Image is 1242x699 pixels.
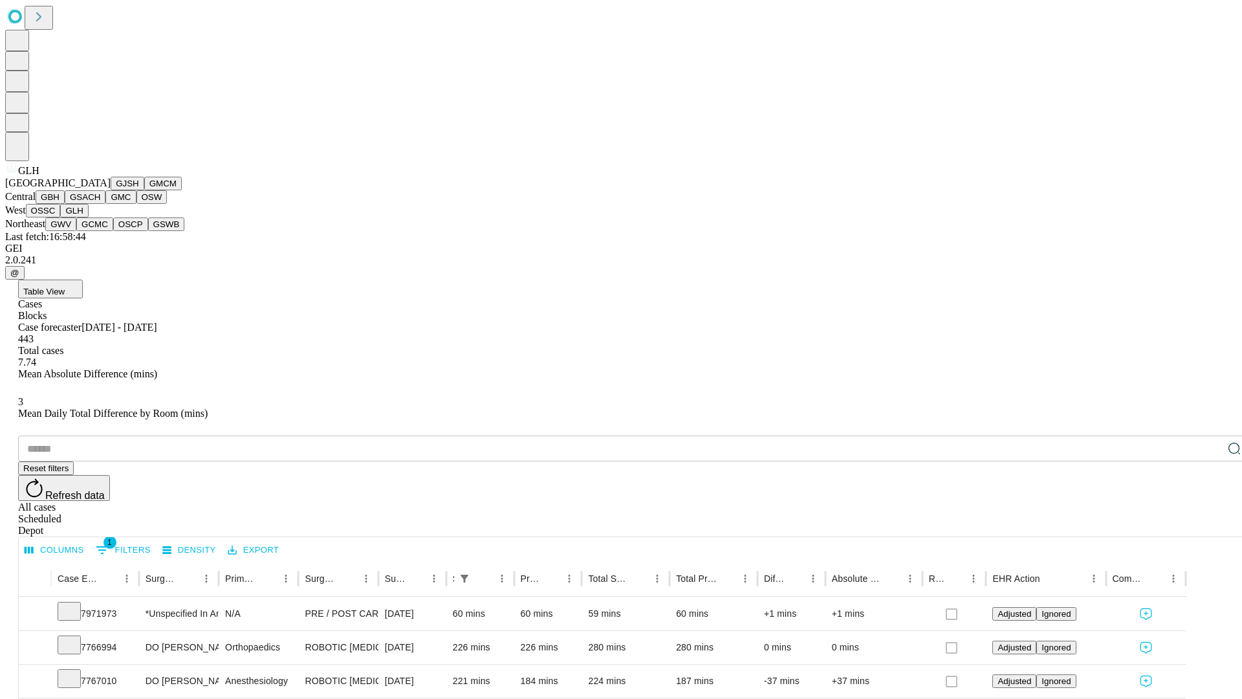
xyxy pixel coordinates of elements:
[385,597,440,630] div: [DATE]
[144,177,182,190] button: GMCM
[997,676,1031,686] span: Adjusted
[225,573,257,584] div: Primary Service
[1041,570,1060,588] button: Sort
[676,631,751,664] div: 280 mins
[18,368,157,379] span: Mean Absolute Difference (mins)
[407,570,425,588] button: Sort
[25,637,45,660] button: Expand
[1113,573,1145,584] div: Comments
[676,597,751,630] div: 60 mins
[5,191,36,202] span: Central
[45,490,105,501] span: Refresh data
[997,643,1031,652] span: Adjusted
[21,540,87,560] button: Select columns
[277,570,295,588] button: Menu
[18,357,36,368] span: 7.74
[588,597,663,630] div: 59 mins
[475,570,493,588] button: Sort
[148,217,185,231] button: GSWB
[453,597,508,630] div: 60 mins
[25,671,45,693] button: Expand
[305,631,371,664] div: ROBOTIC [MEDICAL_DATA] TOTAL HIP
[179,570,197,588] button: Sort
[521,573,541,584] div: Predicted In Room Duration
[58,665,133,698] div: 7767010
[18,322,82,333] span: Case forecaster
[453,631,508,664] div: 226 mins
[111,177,144,190] button: GJSH
[542,570,560,588] button: Sort
[455,570,474,588] div: 1 active filter
[225,665,292,698] div: Anesthesiology
[225,631,292,664] div: Orthopaedics
[18,396,23,407] span: 3
[18,165,39,176] span: GLH
[146,665,212,698] div: DO [PERSON_NAME] [PERSON_NAME] Do
[786,570,804,588] button: Sort
[676,573,717,584] div: Total Predicted Duration
[103,536,116,549] span: 1
[100,570,118,588] button: Sort
[764,597,819,630] div: +1 mins
[58,573,98,584] div: Case Epic Id
[521,597,576,630] div: 60 mins
[964,570,983,588] button: Menu
[992,641,1036,654] button: Adjusted
[36,190,65,204] button: GBH
[992,674,1036,688] button: Adjusted
[1164,570,1182,588] button: Menu
[5,231,86,242] span: Last fetch: 16:58:44
[453,665,508,698] div: 221 mins
[764,573,785,584] div: Difference
[676,665,751,698] div: 187 mins
[764,665,819,698] div: -37 mins
[560,570,578,588] button: Menu
[146,631,212,664] div: DO [PERSON_NAME] [PERSON_NAME] Do
[58,631,133,664] div: 7766994
[929,573,946,584] div: Resolved in EHR
[901,570,919,588] button: Menu
[18,280,83,298] button: Table View
[521,631,576,664] div: 226 mins
[521,665,576,698] div: 184 mins
[146,573,178,584] div: Surgeon Name
[18,461,74,475] button: Reset filters
[45,217,76,231] button: GWV
[26,204,61,217] button: OSSC
[1036,674,1076,688] button: Ignored
[1085,570,1103,588] button: Menu
[883,570,901,588] button: Sort
[5,218,45,229] span: Northeast
[76,217,113,231] button: GCMC
[453,573,454,584] div: Scheduled In Room Duration
[385,631,440,664] div: [DATE]
[225,597,292,630] div: N/A
[18,333,34,344] span: 443
[946,570,964,588] button: Sort
[1041,609,1071,619] span: Ignored
[339,570,357,588] button: Sort
[197,570,215,588] button: Menu
[832,573,882,584] div: Absolute Difference
[58,597,133,630] div: 7971973
[305,573,337,584] div: Surgery Name
[23,463,69,473] span: Reset filters
[1036,641,1076,654] button: Ignored
[804,570,822,588] button: Menu
[997,609,1031,619] span: Adjusted
[305,597,371,630] div: PRE / POST CARE
[357,570,375,588] button: Menu
[832,597,916,630] div: +1 mins
[105,190,136,204] button: GMC
[65,190,105,204] button: GSACH
[259,570,277,588] button: Sort
[992,607,1036,621] button: Adjusted
[25,603,45,626] button: Expand
[455,570,474,588] button: Show filters
[1041,643,1071,652] span: Ignored
[992,573,1040,584] div: EHR Action
[82,322,157,333] span: [DATE] - [DATE]
[5,177,111,188] span: [GEOGRAPHIC_DATA]
[18,408,208,419] span: Mean Daily Total Difference by Room (mins)
[5,205,26,216] span: West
